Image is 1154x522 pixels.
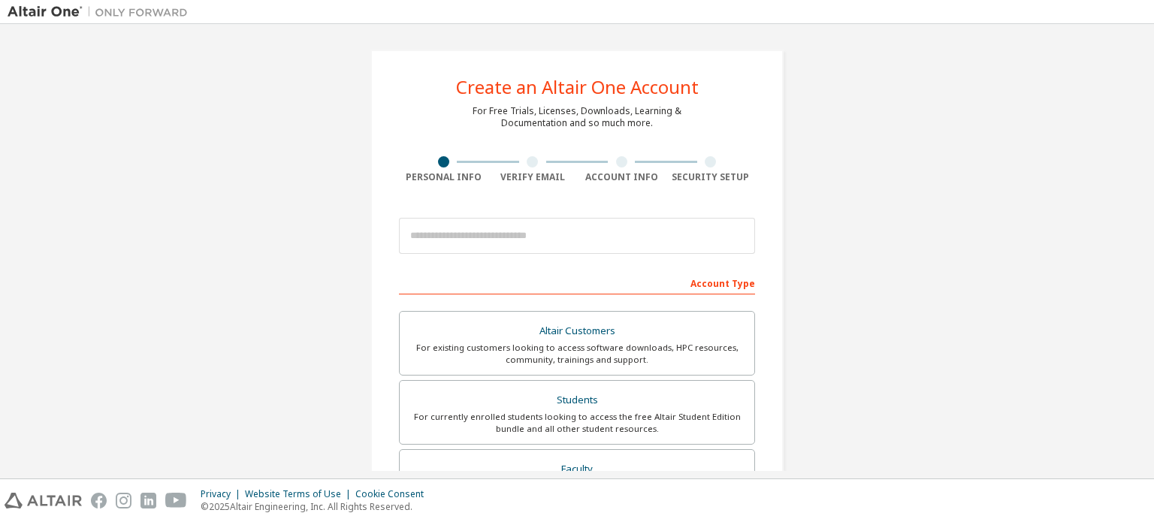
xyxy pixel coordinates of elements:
div: Students [409,390,745,411]
img: instagram.svg [116,493,131,508]
div: Website Terms of Use [245,488,355,500]
div: Altair Customers [409,321,745,342]
img: linkedin.svg [140,493,156,508]
div: Personal Info [399,171,488,183]
img: Altair One [8,5,195,20]
div: Account Info [577,171,666,183]
div: Privacy [201,488,245,500]
div: For Free Trials, Licenses, Downloads, Learning & Documentation and so much more. [473,105,681,129]
div: For currently enrolled students looking to access the free Altair Student Edition bundle and all ... [409,411,745,435]
div: Account Type [399,270,755,294]
img: altair_logo.svg [5,493,82,508]
div: For existing customers looking to access software downloads, HPC resources, community, trainings ... [409,342,745,366]
img: facebook.svg [91,493,107,508]
div: Cookie Consent [355,488,433,500]
div: Create an Altair One Account [456,78,699,96]
div: Verify Email [488,171,578,183]
img: youtube.svg [165,493,187,508]
p: © 2025 Altair Engineering, Inc. All Rights Reserved. [201,500,433,513]
div: Security Setup [666,171,756,183]
div: Faculty [409,459,745,480]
